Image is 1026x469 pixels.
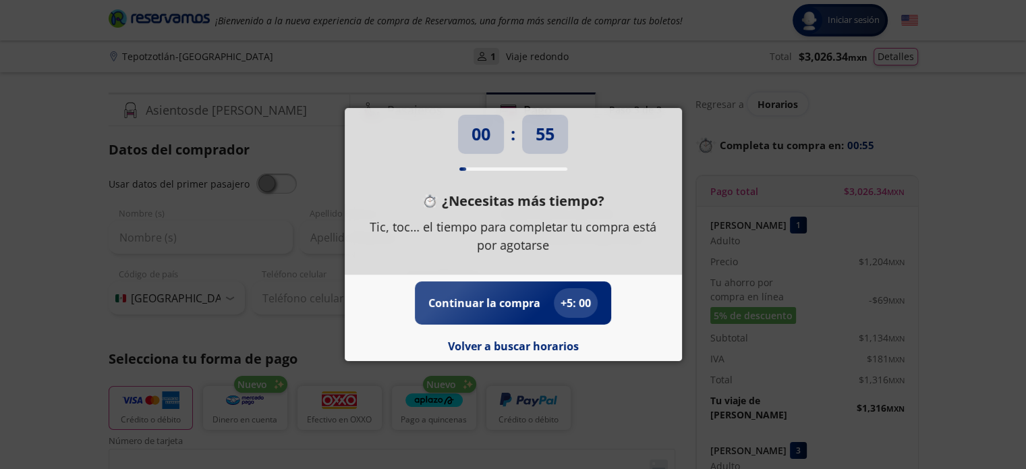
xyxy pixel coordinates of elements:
p: : [511,121,515,147]
p: Tic, toc… el tiempo para completar tu compra está por agotarse [365,218,662,254]
p: Continuar la compra [428,295,540,311]
iframe: Messagebird Livechat Widget [948,391,1013,456]
button: Volver a buscar horarios [448,338,579,354]
p: + 5 : 00 [561,295,591,311]
p: 55 [536,121,554,147]
p: ¿Necesitas más tiempo? [442,191,604,211]
button: Continuar la compra+5: 00 [428,288,598,318]
p: 00 [472,121,490,147]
